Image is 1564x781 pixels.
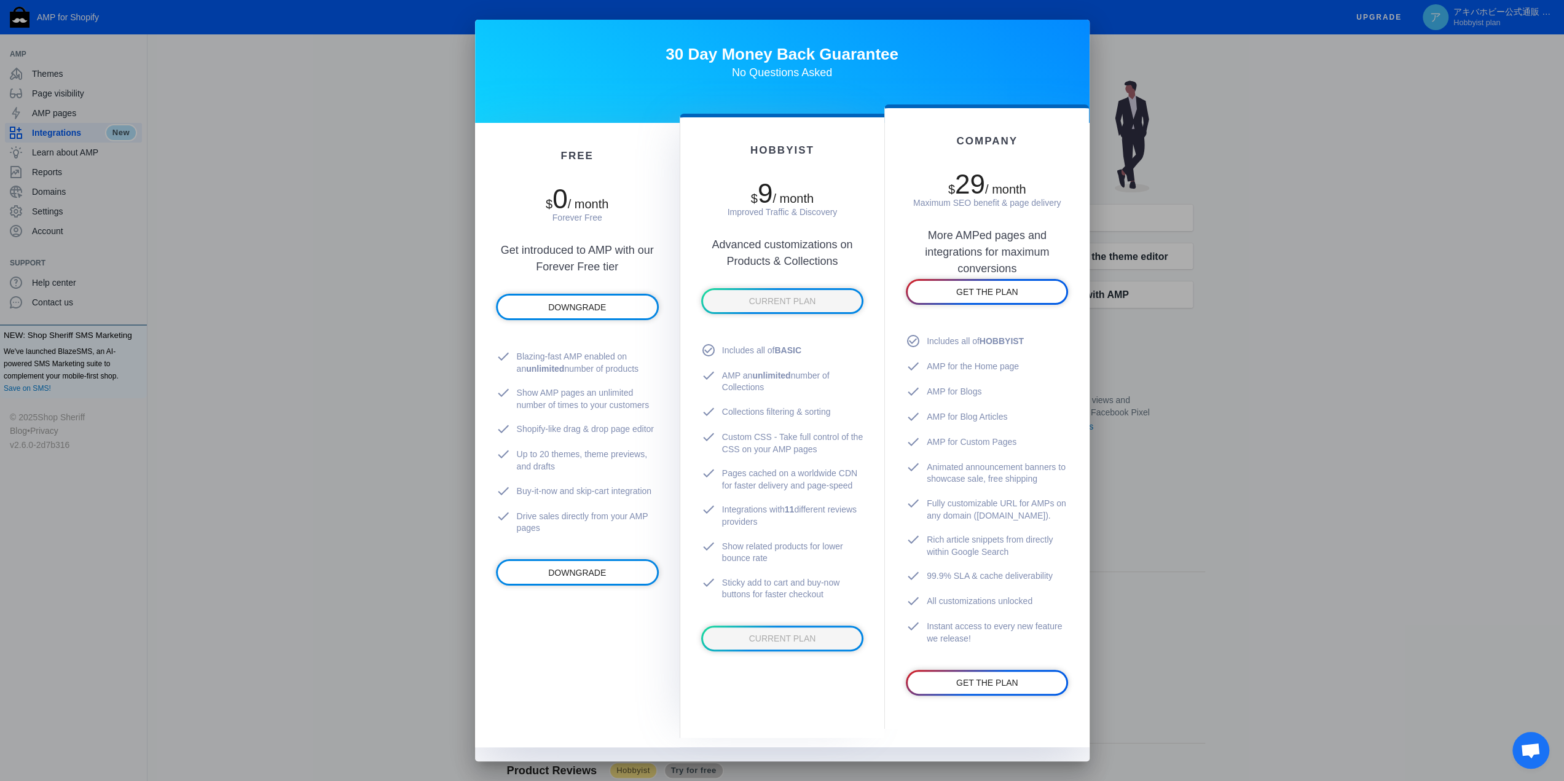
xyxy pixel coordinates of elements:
mat-icon: check_circle_outline [701,343,722,358]
li: Pages cached on a worldwide CDN for faster delivery and page-speed [701,461,863,498]
b: unlimited [526,364,564,374]
mat-icon: check [906,460,927,474]
mat-icon: check [496,385,517,400]
span: AMP for the Home page [927,361,1019,373]
a: GET THE PLAN [908,281,1066,303]
mat-icon: check [496,447,517,461]
li: Buy-it-now and skip-cart integration [496,479,659,504]
span: AMP for Blogs [927,386,981,398]
li: Sticky add to cart and buy-now buttons for faster checkout [701,571,863,607]
span: 0 [552,184,567,214]
div: HOBBYIST [701,144,863,157]
a: CURRENT PLAN [703,627,862,650]
mat-icon: check_circle_outline [906,334,927,348]
span: $ [751,192,758,205]
li: 99.9% SLA & cache deliverability [906,564,1068,589]
b: 11 [785,504,795,514]
mat-icon: check [496,509,517,524]
li: Shopify-like drag & drop page editor [496,417,659,442]
span: Includes all of [722,345,801,357]
span: $ [546,197,552,211]
h3: 30 Day Money Back Guarantee [475,48,1090,60]
span: GET THE PLAN [956,287,1018,297]
div: More AMPed pages and integrations for maximum conversions [906,209,1068,261]
span: 29 [955,169,985,199]
span: / month [772,192,814,205]
mat-icon: check [906,619,927,634]
mat-icon: check [701,575,722,590]
mat-icon: check [906,359,927,374]
mat-icon: check [906,594,927,608]
span: Forever Free [552,213,602,222]
a: CURRENT PLAN [703,290,862,312]
mat-icon: check [701,430,722,444]
b: BASIC [774,345,801,355]
li: Custom CSS - Take full control of the CSS on your AMP pages [701,425,863,461]
span: / month [568,197,609,211]
mat-icon: check [496,349,517,364]
li: Show AMP pages an unlimited number of times to your customers [496,381,659,417]
div: FREE [496,150,659,162]
mat-icon: check [496,484,517,498]
span: DOWNGRADE [548,568,606,578]
li: Drive sales directly from your AMP pages [496,504,659,541]
span: 9 [758,178,772,208]
h4: No Questions Asked [475,66,1090,79]
li: Fully customizable URL for AMPs on any domain ([DOMAIN_NAME]). [906,492,1068,528]
span: GET THE PLAN [956,678,1018,688]
mat-icon: check [906,568,927,583]
div: Get introduced to AMP with our Forever Free tier [496,224,659,275]
mat-icon: check [701,466,722,481]
mat-icon: check [906,434,927,449]
mat-icon: check [906,384,927,399]
span: Includes all of [927,336,1024,348]
span: AMP for Blog Articles [927,411,1007,423]
span: CURRENT PLAN [749,296,816,306]
li: Show related products for lower bounce rate [701,535,863,571]
li: Up to 20 themes, theme previews, and drafts [496,442,659,479]
a: GET THE PLAN [908,672,1066,694]
span: Blazing-fast AMP enabled on an number of products [517,351,659,375]
a: DOWNGRADE [498,296,657,318]
mat-icon: check [701,502,722,517]
li: All customizations unlocked [906,589,1068,614]
span: DOWNGRADE [548,302,606,312]
mat-icon: check [906,496,927,511]
mat-icon: check [906,532,927,547]
mat-icon: check [701,404,722,419]
div: Advanced customizations on Products & Collections [701,218,863,270]
a: DOWNGRADE [498,561,657,584]
div: チャットを開く [1512,732,1549,769]
b: unlimited [752,371,790,380]
li: Rich article snippets from directly within Google Search [906,528,1068,564]
mat-icon: check [906,409,927,424]
span: / month [985,182,1026,196]
span: AMP an number of Collections [722,370,863,394]
div: COMPANY [906,135,1068,147]
mat-icon: check [701,368,722,383]
span: Maximum SEO benefit & page delivery [913,198,1061,208]
span: Improved Traffic & Discovery [728,207,838,217]
span: $ [948,182,955,196]
li: Collections filtering & sorting [701,400,863,425]
mat-icon: check [701,539,722,554]
span: Integrations with different reviews providers [722,504,863,528]
span: AMP for Custom Pages [927,436,1016,449]
li: Instant access to every new feature we release! [906,614,1068,651]
li: Animated announcement banners to showcase sale, free shipping [906,455,1068,492]
b: HOBBYIST [980,336,1024,346]
mat-icon: check [496,422,517,436]
span: CURRENT PLAN [749,634,816,643]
